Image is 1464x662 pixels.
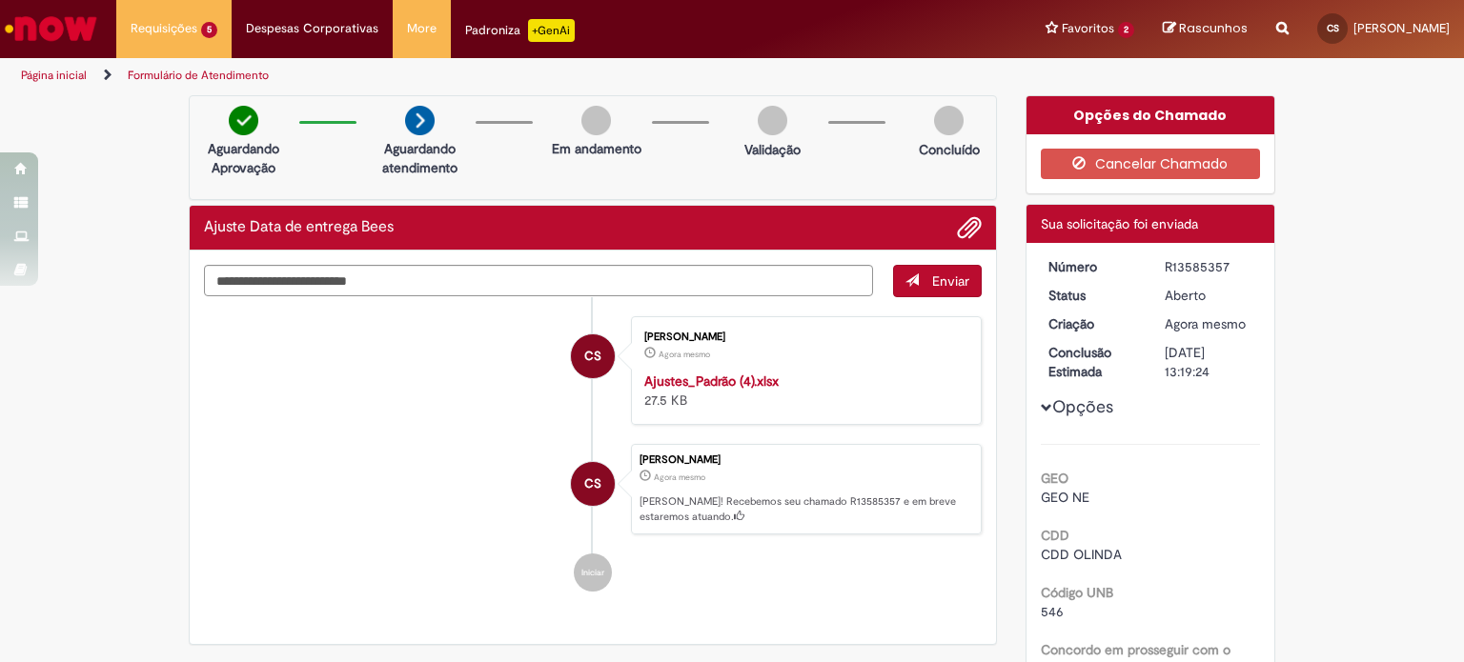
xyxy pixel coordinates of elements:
[1034,286,1151,305] dt: Status
[229,106,258,135] img: check-circle-green.png
[246,19,378,38] span: Despesas Corporativas
[644,331,962,343] div: [PERSON_NAME]
[1165,257,1253,276] div: R13585357
[1041,584,1113,601] b: Código UNB
[204,297,982,612] ul: Histórico de tíquete
[405,106,435,135] img: arrow-next.png
[1041,527,1069,544] b: CDD
[1034,314,1151,333] dt: Criação
[644,371,962,410] div: 27.5 KB
[571,462,615,506] div: Cássia Oliveira Costa Santana
[932,272,969,290] span: Enviar
[1165,343,1253,381] div: [DATE] 13:19:24
[131,19,197,38] span: Requisições
[1041,489,1089,506] span: GEO NE
[1163,20,1248,38] a: Rascunhos
[407,19,437,38] span: More
[21,68,87,83] a: Página inicial
[654,471,705,483] time: 01/10/2025 11:19:20
[957,215,982,240] button: Adicionar anexos
[659,349,710,360] span: Agora mesmo
[204,265,873,297] textarea: Digite sua mensagem aqui...
[1165,286,1253,305] div: Aberto
[1034,257,1151,276] dt: Número
[1041,149,1261,179] button: Cancelar Chamado
[1034,343,1151,381] dt: Conclusão Estimada
[1041,603,1064,620] span: 546
[1041,215,1198,232] span: Sua solicitação foi enviada
[1327,22,1339,34] span: CS
[1179,19,1248,37] span: Rascunhos
[1041,470,1068,487] b: GEO
[893,265,982,297] button: Enviar
[1165,315,1246,332] span: Agora mesmo
[744,140,801,159] p: Validação
[528,19,575,42] p: +GenAi
[584,333,601,379] span: CS
[197,139,290,177] p: Aguardando Aprovação
[640,494,971,524] p: [PERSON_NAME]! Recebemos seu chamado R13585357 e em breve estaremos atuando.
[758,106,787,135] img: img-circle-grey.png
[1165,314,1253,333] div: 01/10/2025 11:19:20
[644,372,779,390] a: Ajustes_Padrão (4).xlsx
[934,106,964,135] img: img-circle-grey.png
[584,461,601,507] span: CS
[640,454,971,466] div: [PERSON_NAME]
[465,19,575,42] div: Padroniza
[374,139,466,177] p: Aguardando atendimento
[201,22,217,38] span: 5
[204,444,982,535] li: Cássia Oliveira Costa Santana
[1062,19,1114,38] span: Favoritos
[1041,546,1122,563] span: CDD OLINDA
[659,349,710,360] time: 01/10/2025 11:19:17
[581,106,611,135] img: img-circle-grey.png
[1353,20,1450,36] span: [PERSON_NAME]
[919,140,980,159] p: Concluído
[552,139,641,158] p: Em andamento
[1118,22,1134,38] span: 2
[14,58,962,93] ul: Trilhas de página
[128,68,269,83] a: Formulário de Atendimento
[1027,96,1275,134] div: Opções do Chamado
[2,10,100,48] img: ServiceNow
[204,219,394,236] h2: Ajuste Data de entrega Bees Histórico de tíquete
[654,471,705,483] span: Agora mesmo
[571,334,615,378] div: Cássia Oliveira Costa Santana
